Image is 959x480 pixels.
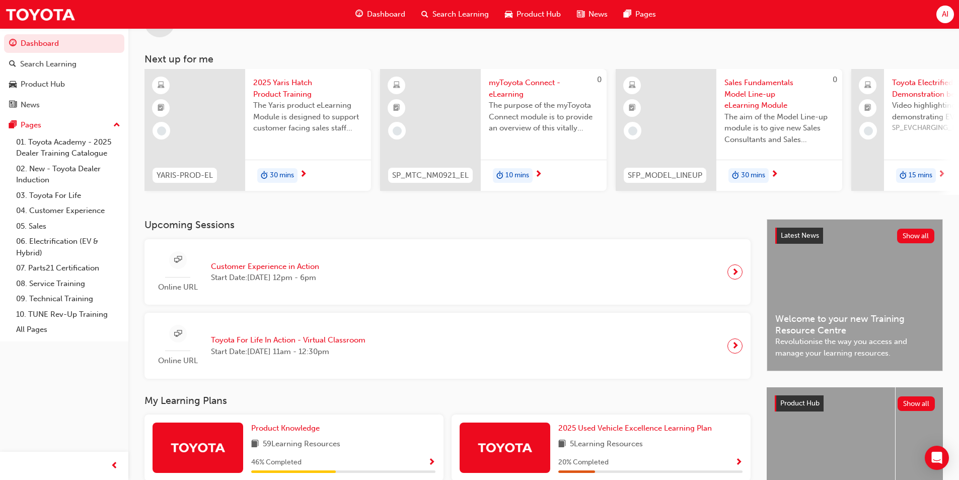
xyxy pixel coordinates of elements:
a: search-iconSearch Learning [413,4,497,25]
span: The purpose of the myToyota Connect module is to provide an overview of this vitally important ne... [489,100,599,134]
span: news-icon [577,8,584,21]
img: Trak [170,439,226,456]
a: Search Learning [4,55,124,74]
div: Pages [21,119,41,131]
a: 0SP_MTC_NM0921_ELmyToyota Connect - eLearningThe purpose of the myToyota Connect module is to pro... [380,69,607,191]
span: guage-icon [9,39,17,48]
a: 10. TUNE Rev-Up Training [12,307,124,322]
a: Product Hub [4,75,124,94]
span: SFP_MODEL_LINEUP [628,170,702,181]
a: Latest NewsShow all [775,228,934,244]
span: Customer Experience in Action [211,261,319,272]
div: News [21,99,40,111]
a: Product HubShow all [775,395,935,412]
span: next-icon [731,339,739,353]
span: 0 [833,75,837,84]
span: The Yaris product eLearning Module is designed to support customer facing sales staff with introd... [253,100,363,134]
span: next-icon [938,170,945,179]
span: Show Progress [428,458,435,467]
span: search-icon [421,8,428,21]
span: learningRecordVerb_NONE-icon [157,126,166,135]
a: 09. Technical Training [12,291,124,307]
a: Online URLToyota For Life In Action - Virtual ClassroomStart Date:[DATE] 11am - 12:30pm [153,321,743,371]
span: learningRecordVerb_NONE-icon [628,126,637,135]
span: booktick-icon [629,102,636,115]
span: 30 mins [270,170,294,181]
span: news-icon [9,101,17,110]
a: 0SFP_MODEL_LINEUPSales Fundamentals Model Line-up eLearning ModuleThe aim of the Model Line-up mo... [616,69,842,191]
a: news-iconNews [569,4,616,25]
span: The aim of the Model Line-up module is to give new Sales Consultants and Sales Professionals a de... [724,111,834,146]
a: 08. Service Training [12,276,124,292]
span: booktick-icon [864,102,871,115]
a: car-iconProduct Hub [497,4,569,25]
a: 05. Sales [12,219,124,234]
a: Online URLCustomer Experience in ActionStart Date:[DATE] 12pm - 6pm [153,247,743,297]
span: next-icon [535,170,542,179]
span: booktick-icon [393,102,400,115]
span: Pages [635,9,656,20]
a: YARIS-PROD-EL2025 Yaris Hatch Product TrainingThe Yaris product eLearning Module is designed to s... [144,69,371,191]
span: book-icon [558,438,566,451]
span: laptop-icon [864,79,871,92]
span: Welcome to your new Training Resource Centre [775,313,934,336]
div: Open Intercom Messenger [925,446,949,470]
span: duration-icon [900,169,907,182]
h3: Next up for me [128,53,959,65]
span: SP_MTC_NM0921_EL [392,170,469,181]
a: Product Knowledge [251,423,324,434]
span: News [588,9,608,20]
img: Trak [477,439,533,456]
span: duration-icon [496,169,503,182]
a: guage-iconDashboard [347,4,413,25]
span: 2025 Yaris Hatch Product Training [253,77,363,100]
span: book-icon [251,438,259,451]
span: 20 % Completed [558,457,609,468]
span: Product Hub [780,399,820,407]
span: search-icon [9,60,16,69]
a: 2025 Used Vehicle Excellence Learning Plan [558,423,716,434]
span: learningResourceType_ELEARNING-icon [393,79,400,92]
button: Show all [897,229,935,243]
a: Dashboard [4,34,124,53]
span: Online URL [153,355,203,367]
span: learningRecordVerb_NONE-icon [864,126,873,135]
span: learningRecordVerb_NONE-icon [393,126,402,135]
span: Sales Fundamentals Model Line-up eLearning Module [724,77,834,111]
span: 5 Learning Resources [570,438,643,451]
span: 0 [597,75,602,84]
a: News [4,96,124,114]
span: duration-icon [732,169,739,182]
span: Toyota For Life In Action - Virtual Classroom [211,334,365,346]
span: Product Knowledge [251,424,320,433]
span: guage-icon [355,8,363,21]
a: All Pages [12,322,124,337]
span: 59 Learning Resources [263,438,340,451]
button: Show all [898,396,935,411]
span: Search Learning [432,9,489,20]
span: Show Progress [735,458,743,467]
a: Latest NewsShow allWelcome to your new Training Resource CentreRevolutionise the way you access a... [767,219,943,371]
span: 46 % Completed [251,457,302,468]
span: next-icon [300,170,307,179]
span: Start Date: [DATE] 12pm - 6pm [211,272,319,284]
span: Product Hub [517,9,561,20]
img: Trak [5,3,76,26]
span: pages-icon [9,121,17,130]
span: Revolutionise the way you access and manage your learning resources. [775,336,934,359]
span: 15 mins [909,170,932,181]
button: Pages [4,116,124,134]
button: AI [936,6,954,23]
span: car-icon [9,80,17,89]
a: 06. Electrification (EV & Hybrid) [12,234,124,260]
h3: My Learning Plans [144,395,751,406]
a: 02. New - Toyota Dealer Induction [12,161,124,188]
a: 07. Parts21 Certification [12,260,124,276]
span: 2025 Used Vehicle Excellence Learning Plan [558,424,712,433]
button: Show Progress [428,456,435,469]
span: car-icon [505,8,512,21]
span: pages-icon [624,8,631,21]
span: sessionType_ONLINE_URL-icon [174,328,182,340]
a: 04. Customer Experience [12,203,124,219]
